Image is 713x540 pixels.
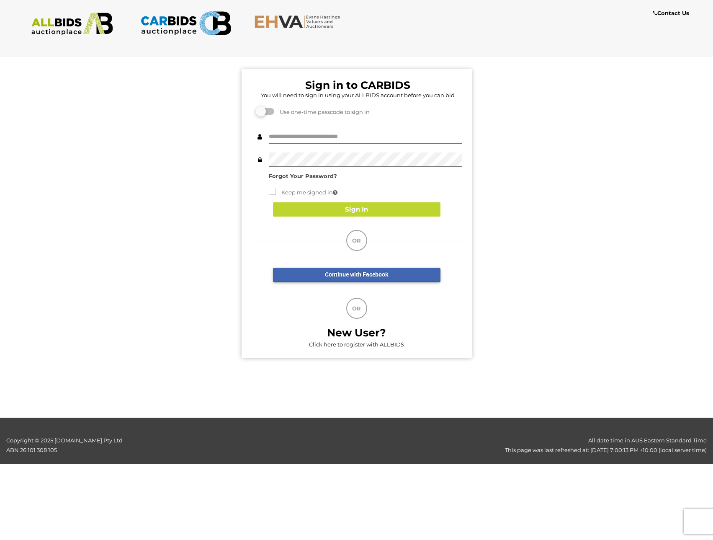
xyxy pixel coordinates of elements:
a: Continue with Facebook [273,268,440,282]
label: Keep me signed in [269,188,337,197]
img: CARBIDS.com.au [140,8,231,38]
div: OR [346,298,367,319]
img: ALLBIDS.com.au [27,13,118,36]
button: Sign In [273,202,440,217]
img: EHVA.com.au [254,15,345,28]
a: Forgot Your Password? [269,173,337,179]
h5: You will need to sign in using your ALLBIDS account before you can bid [253,92,462,98]
a: Contact Us [653,8,691,18]
div: OR [346,230,367,251]
div: All date time in AUS Eastern Standard Time This page was last refreshed at: [DATE] 7:00:13 PM +10... [178,436,713,455]
b: New User? [327,326,386,339]
b: Sign in to CARBIDS [305,79,410,91]
b: Contact Us [653,10,689,16]
a: Click here to register with ALLBIDS [309,341,404,348]
span: Use one-time passcode to sign in [275,109,370,115]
